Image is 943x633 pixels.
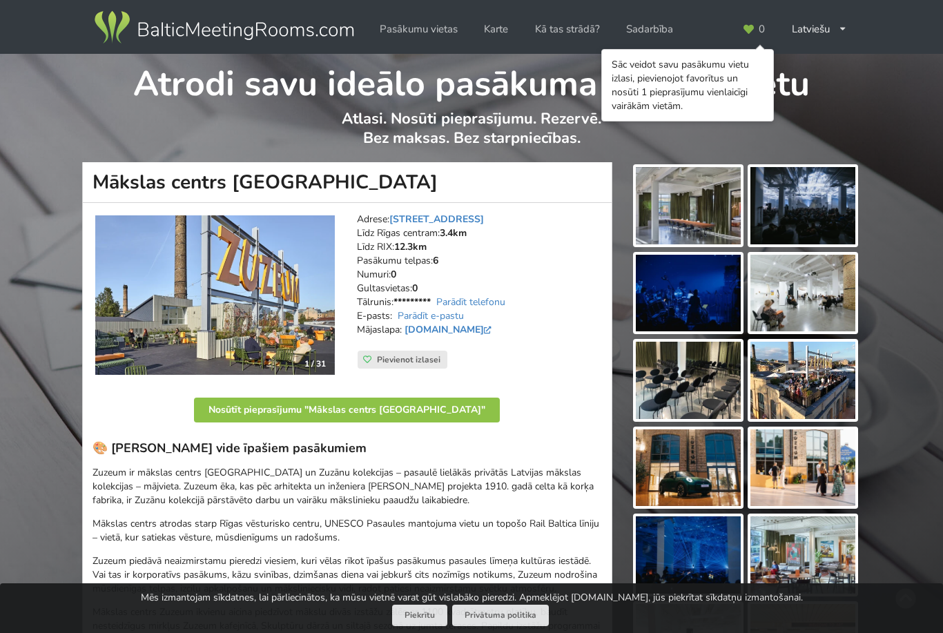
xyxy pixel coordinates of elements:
[759,24,765,35] span: 0
[95,215,335,376] img: Neierastas vietas | Rīga | Mākslas centrs Zuzeum
[636,429,741,507] img: Mākslas centrs Zuzeum | Rīga | Pasākumu vieta - galerijas bilde
[636,342,741,419] img: Mākslas centrs Zuzeum | Rīga | Pasākumu vieta - galerijas bilde
[392,605,447,626] button: Piekrītu
[389,213,484,226] a: [STREET_ADDRESS]
[525,16,610,43] a: Kā tas strādā?
[83,54,861,106] h1: Atrodi savu ideālo pasākuma norises vietu
[377,354,440,365] span: Pievienot izlasei
[440,226,467,240] strong: 3.4km
[93,554,602,596] p: Zuzeum piedāvā neaizmirstamu pieredzi viesiem, kuri vēlas rīkot īpašus pasākumus pasaules līmeņa ...
[92,8,356,47] img: Baltic Meeting Rooms
[93,440,602,456] h3: 🎨 [PERSON_NAME] vide īpašiem pasākumiem
[93,517,602,545] p: Mākslas centrs atrodas starp Rīgas vēsturisko centru, UNESCO Pasaules mantojuma vietu un topošo R...
[391,268,396,281] strong: 0
[436,295,505,309] a: Parādīt telefonu
[398,309,464,322] a: Parādīt e-pastu
[370,16,467,43] a: Pasākumu vietas
[412,282,418,295] strong: 0
[612,58,764,113] div: Sāc veidot savu pasākumu vietu izlasi, pievienojot favorītus un nosūti 1 pieprasījumu vienlaicīgi...
[95,215,335,376] a: Neierastas vietas | Rīga | Mākslas centrs Zuzeum 1 / 31
[782,16,857,43] div: Latviešu
[405,323,495,336] a: [DOMAIN_NAME]
[296,353,334,374] div: 1 / 31
[750,167,855,244] img: Mākslas centrs Zuzeum | Rīga | Pasākumu vieta - galerijas bilde
[750,429,855,507] img: Mākslas centrs Zuzeum | Rīga | Pasākumu vieta - galerijas bilde
[83,109,861,162] p: Atlasi. Nosūti pieprasījumu. Rezervē. Bez maksas. Bez starpniecības.
[357,213,602,351] address: Adrese: Līdz Rīgas centram: Līdz RIX: Pasākumu telpas: Numuri: Gultasvietas: Tālrunis: E-pasts: M...
[452,605,549,626] a: Privātuma politika
[750,342,855,419] img: Mākslas centrs Zuzeum | Rīga | Pasākumu vieta - galerijas bilde
[194,398,500,422] button: Nosūtīt pieprasījumu "Mākslas centrs [GEOGRAPHIC_DATA]"
[750,516,855,594] img: Mākslas centrs Zuzeum | Rīga | Pasākumu vieta - galerijas bilde
[82,162,612,203] h1: Mākslas centrs [GEOGRAPHIC_DATA]
[636,167,741,244] img: Mākslas centrs Zuzeum | Rīga | Pasākumu vieta - galerijas bilde
[474,16,518,43] a: Karte
[616,16,683,43] a: Sadarbība
[636,516,741,594] img: Mākslas centrs Zuzeum | Rīga | Pasākumu vieta - galerijas bilde
[636,255,741,332] img: Mākslas centrs Zuzeum | Rīga | Pasākumu vieta - galerijas bilde
[93,466,602,507] p: Zuzeum ir mākslas centrs [GEOGRAPHIC_DATA] un Zuzānu kolekcijas – pasaulē lielākās privātās Latvi...
[394,240,427,253] strong: 12.3km
[433,254,438,267] strong: 6
[750,255,855,332] img: Mākslas centrs Zuzeum | Rīga | Pasākumu vieta - galerijas bilde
